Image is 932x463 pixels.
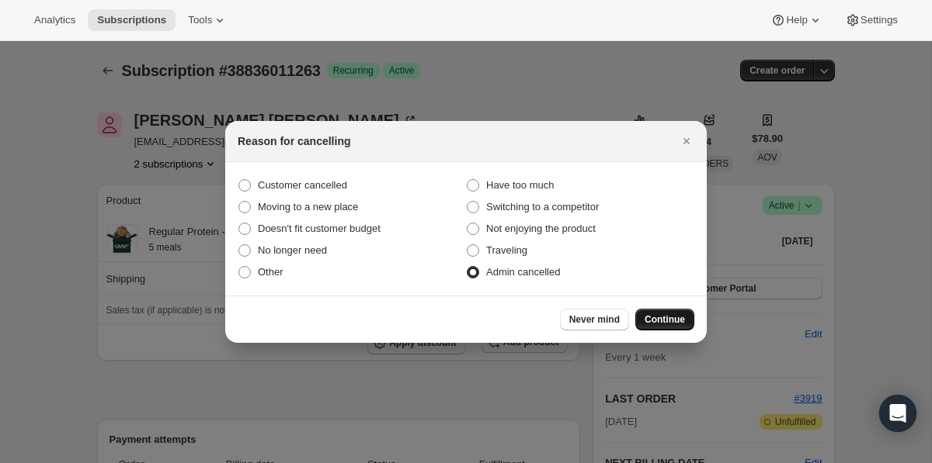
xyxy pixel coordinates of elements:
button: Analytics [25,9,85,31]
button: Close [676,130,697,152]
button: Help [761,9,832,31]
button: Settings [836,9,907,31]
button: Tools [179,9,237,31]
span: Continue [645,313,685,326]
button: Continue [635,309,694,330]
span: Help [786,14,807,26]
h2: Reason for cancelling [238,133,350,149]
span: Have too much [486,179,554,191]
button: Subscriptions [88,9,176,31]
span: Not enjoying the product [486,223,596,234]
span: Customer cancelled [258,179,347,191]
span: Switching to a competitor [486,201,599,212]
button: Never mind [560,309,629,330]
span: Doesn't fit customer budget [258,223,381,234]
span: Traveling [486,244,527,256]
span: Moving to a new place [258,201,358,212]
span: No longer need [258,244,327,256]
span: Admin cancelled [486,266,560,278]
div: Open Intercom Messenger [879,395,916,432]
span: Subscriptions [97,14,166,26]
span: Tools [188,14,212,26]
span: Other [258,266,283,278]
span: Analytics [34,14,75,26]
span: Settings [861,14,898,26]
span: Never mind [569,313,620,326]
